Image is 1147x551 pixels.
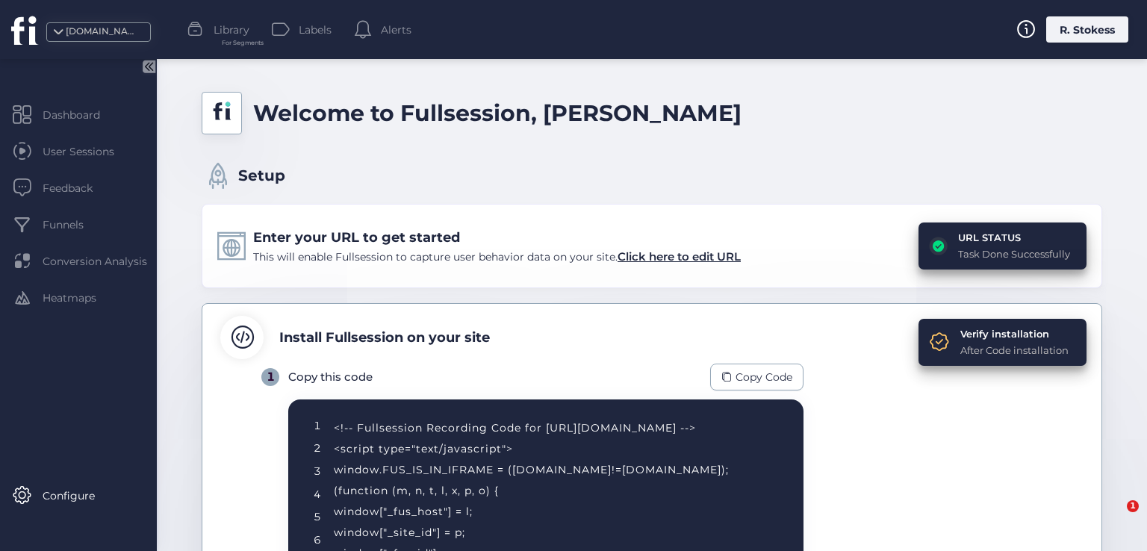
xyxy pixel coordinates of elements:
[1127,500,1139,512] span: 1
[958,230,1070,245] div: URL STATUS
[43,180,115,196] span: Feedback
[299,22,332,38] span: Labels
[43,143,137,160] span: User Sessions
[314,532,321,548] div: 6
[43,290,119,306] span: Heatmaps
[253,96,742,131] div: Welcome to Fullsession, [PERSON_NAME]
[960,326,1069,341] div: Verify installation
[261,368,279,386] div: 1
[43,107,122,123] span: Dashboard
[314,508,321,525] div: 5
[253,227,741,248] div: Enter your URL to get started
[314,440,321,456] div: 2
[314,486,321,502] div: 4
[222,38,264,48] span: For Segments
[214,22,249,38] span: Library
[618,249,741,264] span: Click here to edit URL
[43,488,117,504] span: Configure
[66,25,140,39] div: [DOMAIN_NAME]
[958,246,1070,261] div: Task Done Successfully
[288,368,373,386] div: Copy this code
[43,253,170,270] span: Conversion Analysis
[314,463,321,479] div: 3
[238,164,285,187] span: Setup
[1096,500,1132,536] iframe: Intercom live chat
[1046,16,1128,43] div: R. Stokess
[279,327,490,348] div: Install Fullsession on your site
[381,22,411,38] span: Alerts
[736,369,792,385] span: Copy Code
[43,217,106,233] span: Funnels
[960,343,1069,358] div: After Code installation
[253,248,741,266] div: This will enable Fullsession to capture user behavior data on your site.
[314,417,321,434] div: 1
